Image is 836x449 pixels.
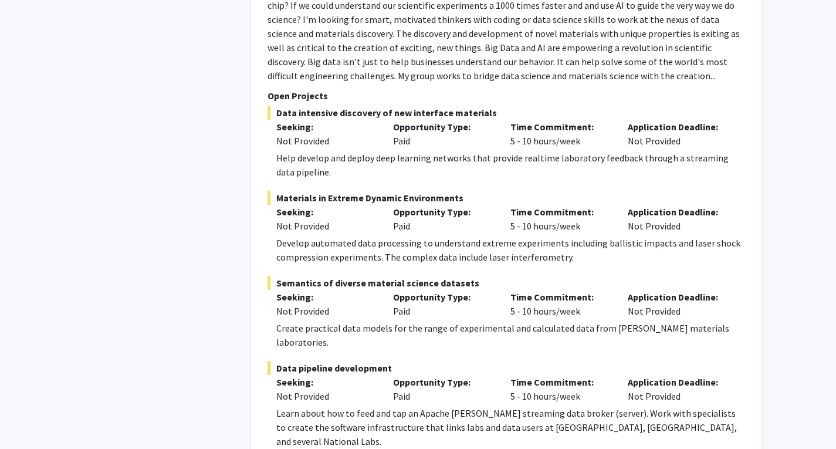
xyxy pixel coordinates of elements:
[628,290,727,304] p: Application Deadline:
[510,290,610,304] p: Time Commitment:
[276,134,376,148] div: Not Provided
[628,375,727,389] p: Application Deadline:
[384,290,502,318] div: Paid
[268,191,745,205] span: Materials in Extreme Dynamic Environments
[268,106,745,120] span: Data intensive discovery of new interface materials
[276,151,745,179] div: Help develop and deploy deep learning networks that provide realtime laboratory feedback through ...
[502,375,619,403] div: 5 - 10 hours/week
[276,219,376,233] div: Not Provided
[619,120,736,148] div: Not Provided
[510,205,610,219] p: Time Commitment:
[619,205,736,233] div: Not Provided
[9,396,50,440] iframe: Chat
[276,304,376,318] div: Not Provided
[628,205,727,219] p: Application Deadline:
[510,375,610,389] p: Time Commitment:
[384,120,502,148] div: Paid
[619,375,736,403] div: Not Provided
[384,375,502,403] div: Paid
[628,120,727,134] p: Application Deadline:
[393,375,493,389] p: Opportunity Type:
[510,120,610,134] p: Time Commitment:
[276,375,376,389] p: Seeking:
[502,120,619,148] div: 5 - 10 hours/week
[276,406,745,448] div: Learn about how to feed and tap an Apache [PERSON_NAME] streaming data broker (server). Work with...
[393,120,493,134] p: Opportunity Type:
[384,205,502,233] div: Paid
[268,89,745,103] p: Open Projects
[393,205,493,219] p: Opportunity Type:
[268,276,745,290] span: Semantics of diverse material science datasets
[276,236,745,264] div: Develop automated data processing to understand extreme experiments including ballistic impacts a...
[619,290,736,318] div: Not Provided
[276,290,376,304] p: Seeking:
[276,205,376,219] p: Seeking:
[276,120,376,134] p: Seeking:
[502,290,619,318] div: 5 - 10 hours/week
[276,321,745,349] div: Create practical data models for the range of experimental and calculated data from [PERSON_NAME]...
[393,290,493,304] p: Opportunity Type:
[268,361,745,375] span: Data pipeline development
[502,205,619,233] div: 5 - 10 hours/week
[276,389,376,403] div: Not Provided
